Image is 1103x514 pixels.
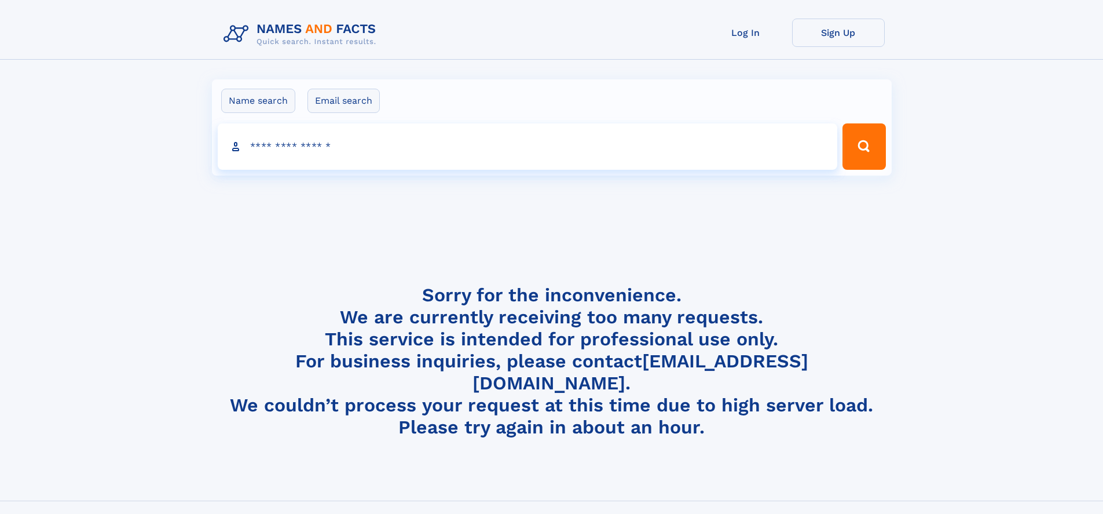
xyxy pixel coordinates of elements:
[842,123,885,170] button: Search Button
[221,89,295,113] label: Name search
[307,89,380,113] label: Email search
[219,284,885,439] h4: Sorry for the inconvenience. We are currently receiving too many requests. This service is intend...
[792,19,885,47] a: Sign Up
[472,350,808,394] a: [EMAIL_ADDRESS][DOMAIN_NAME]
[218,123,838,170] input: search input
[219,19,386,50] img: Logo Names and Facts
[699,19,792,47] a: Log In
